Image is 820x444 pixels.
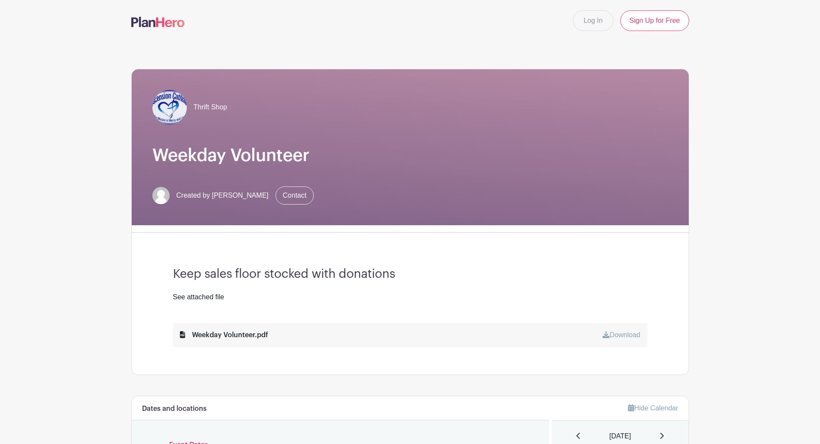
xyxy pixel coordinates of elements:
[152,90,187,124] img: .AscensionLogo002.png
[194,102,227,112] span: Thrift Shop
[176,190,269,201] span: Created by [PERSON_NAME]
[173,267,647,282] h3: Keep sales floor stocked with donations
[180,330,268,340] div: Weekday Volunteer.pdf
[610,431,631,441] span: [DATE]
[628,404,678,412] a: Hide Calendar
[275,186,314,205] a: Contact
[620,10,689,31] a: Sign Up for Free
[573,10,613,31] a: Log In
[173,292,647,302] div: See attached file
[131,17,185,27] img: logo-507f7623f17ff9eddc593b1ce0a138ce2505c220e1c5a4e2b4648c50719b7d32.svg
[152,145,668,166] h1: Weekday Volunteer
[152,187,170,204] img: default-ce2991bfa6775e67f084385cd625a349d9dcbb7a52a09fb2fda1e96e2d18dcdb.png
[142,405,207,413] h6: Dates and locations
[603,331,640,338] a: Download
